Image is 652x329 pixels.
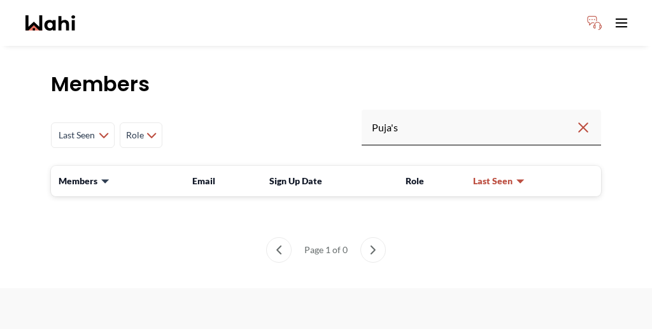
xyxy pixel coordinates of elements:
button: Last Seen [473,175,525,187]
button: Clear search [576,116,591,139]
span: Role [406,175,424,186]
span: Sign Up Date [269,175,322,186]
div: Page 1 of 0 [299,237,353,263]
nav: Members List pagination [51,237,601,263]
button: Members [59,175,110,187]
input: Search input [372,116,576,139]
span: Last Seen [473,175,513,187]
button: previous page [266,237,292,263]
button: Toggle open navigation menu [609,10,634,36]
span: Email [192,175,215,186]
span: Role [125,124,144,147]
span: Last Seen [57,124,96,147]
a: Wahi homepage [25,15,75,31]
span: Members [59,175,97,187]
h1: Members [51,71,601,97]
button: next page [360,237,386,263]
